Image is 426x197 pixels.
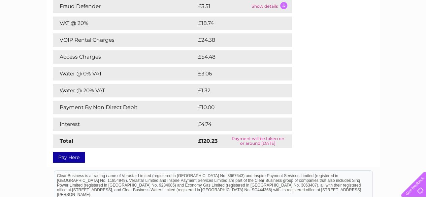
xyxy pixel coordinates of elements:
[53,33,196,47] td: VOIP Rental Charges
[53,152,85,163] a: Pay Here
[53,67,196,80] td: Water @ 0% VAT
[196,67,276,80] td: £3.06
[367,29,377,34] a: Blog
[15,18,49,38] img: logo.png
[196,101,278,114] td: £10.00
[53,101,196,114] td: Payment By Non Direct Debit
[196,33,278,47] td: £24.38
[53,17,196,30] td: VAT @ 20%
[53,50,196,64] td: Access Charges
[307,29,320,34] a: Water
[54,4,372,33] div: Clear Business is a trading name of Verastar Limited (registered in [GEOGRAPHIC_DATA] No. 3667643...
[196,84,275,97] td: £1.32
[53,84,196,97] td: Water @ 20% VAT
[53,118,196,131] td: Interest
[196,118,276,131] td: £4.74
[60,138,73,144] strong: Total
[343,29,363,34] a: Telecoms
[324,29,339,34] a: Energy
[198,138,218,144] strong: £120.23
[404,29,420,34] a: Log out
[196,17,278,30] td: £18.74
[196,50,279,64] td: £54.48
[299,3,346,12] a: 0333 014 3131
[381,29,398,34] a: Contact
[224,134,292,148] td: Payment will be taken on or around [DATE]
